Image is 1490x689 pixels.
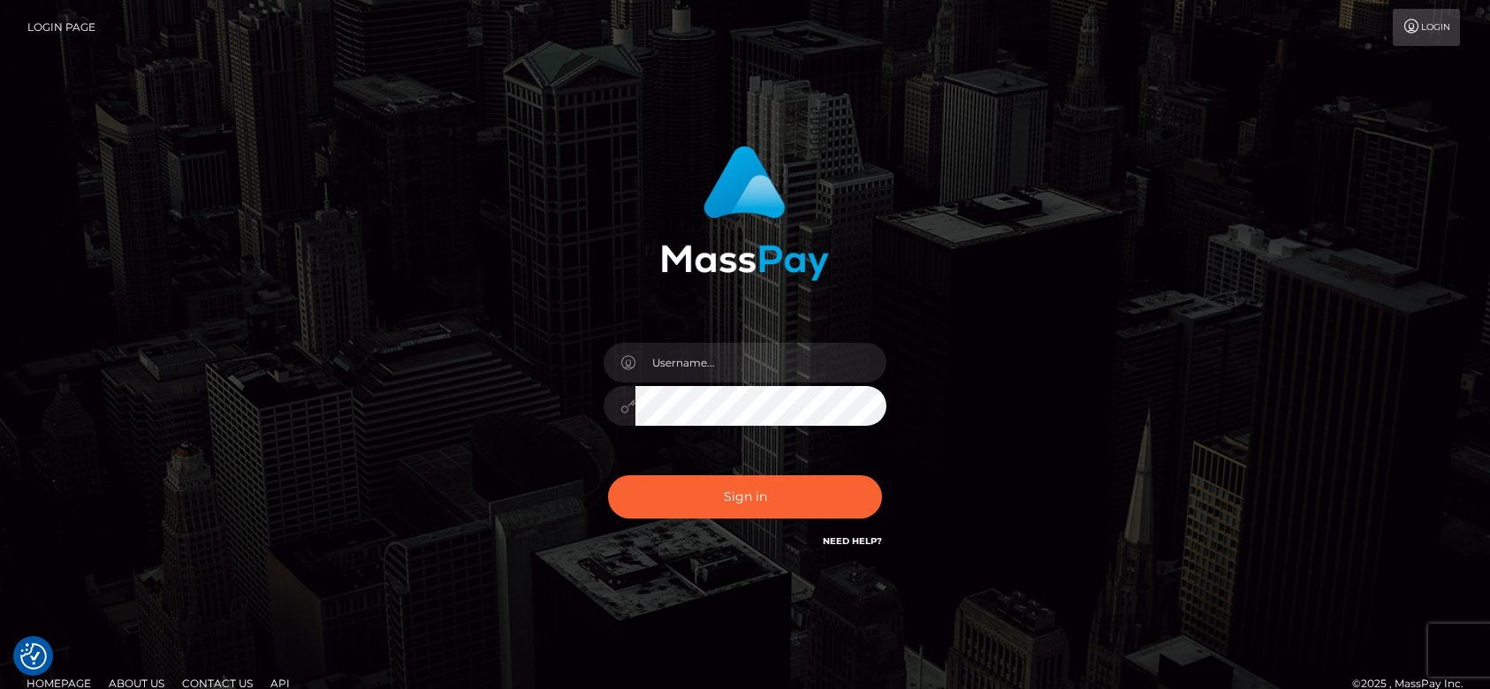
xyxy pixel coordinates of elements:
input: Username... [635,343,886,382]
a: Login [1393,9,1460,46]
img: MassPay Login [661,146,829,281]
a: Login Page [27,9,95,46]
a: Need Help? [823,535,882,547]
button: Consent Preferences [20,643,47,670]
img: Revisit consent button [20,643,47,670]
button: Sign in [608,475,882,519]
